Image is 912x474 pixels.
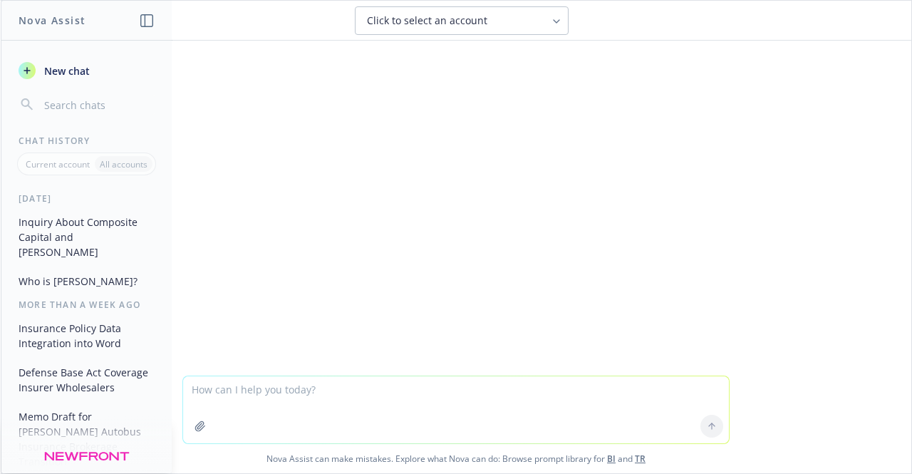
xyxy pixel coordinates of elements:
[607,453,616,465] a: BI
[367,14,487,28] span: Click to select an account
[41,63,90,78] span: New chat
[41,95,155,115] input: Search chats
[1,135,172,147] div: Chat History
[13,405,160,473] button: Memo Draft for [PERSON_NAME] Autobus Insurance Brokerage Transition
[13,58,160,83] button: New chat
[635,453,646,465] a: TR
[13,361,160,399] button: Defense Base Act Coverage Insurer Wholesalers
[355,6,569,35] button: Click to select an account
[13,210,160,264] button: Inquiry About Composite Capital and [PERSON_NAME]
[100,158,147,170] p: All accounts
[13,269,160,293] button: Who is [PERSON_NAME]?
[1,192,172,205] div: [DATE]
[6,444,906,473] span: Nova Assist can make mistakes. Explore what Nova can do: Browse prompt library for and
[1,299,172,311] div: More than a week ago
[13,316,160,355] button: Insurance Policy Data Integration into Word
[19,13,85,28] h1: Nova Assist
[26,158,90,170] p: Current account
